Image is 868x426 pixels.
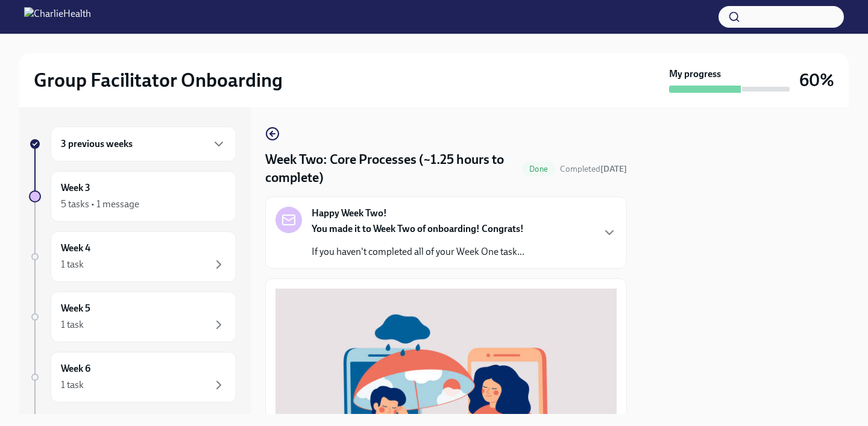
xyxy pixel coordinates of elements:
[669,67,721,81] strong: My progress
[34,68,283,92] h2: Group Facilitator Onboarding
[61,181,90,195] h6: Week 3
[560,164,627,174] span: Completed
[61,378,84,392] div: 1 task
[61,302,90,315] h6: Week 5
[61,198,139,211] div: 5 tasks • 1 message
[600,164,627,174] strong: [DATE]
[29,352,236,403] a: Week 61 task
[560,163,627,175] span: October 6th, 2025 19:15
[61,362,90,375] h6: Week 6
[312,207,387,220] strong: Happy Week Two!
[265,151,517,187] h4: Week Two: Core Processes (~1.25 hours to complete)
[61,137,133,151] h6: 3 previous weeks
[51,413,148,424] span: Experience ends
[51,127,236,161] div: 3 previous weeks
[312,223,524,234] strong: You made it to Week Two of onboarding! Congrats!
[29,171,236,222] a: Week 35 tasks • 1 message
[29,231,236,282] a: Week 41 task
[24,7,91,27] img: CharlieHealth
[799,69,834,91] h3: 60%
[61,242,90,255] h6: Week 4
[29,292,236,342] a: Week 51 task
[522,164,555,174] span: Done
[61,258,84,271] div: 1 task
[118,413,148,424] strong: [DATE]
[312,245,524,258] p: If you haven't completed all of your Week One task...
[61,318,84,331] div: 1 task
